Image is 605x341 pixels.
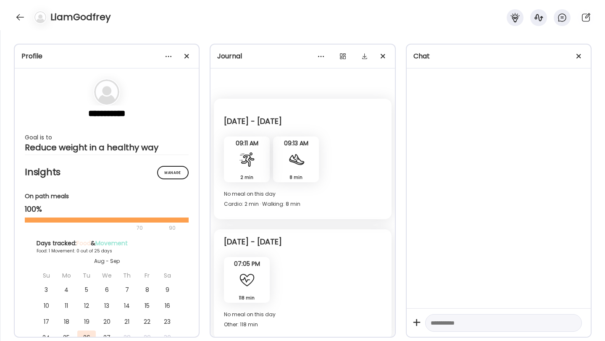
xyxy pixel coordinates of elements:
[37,268,55,283] div: Su
[37,315,55,329] div: 17
[77,315,96,329] div: 19
[37,257,177,265] div: Aug - Sep
[138,283,156,297] div: 8
[37,239,177,248] div: Days tracked: &
[138,299,156,313] div: 15
[168,223,176,233] div: 90
[97,283,116,297] div: 6
[157,166,189,179] div: Manage
[25,132,189,142] div: Goal is to
[21,51,192,61] div: Profile
[34,11,46,23] img: bg-avatar-default.svg
[138,268,156,283] div: Fr
[158,268,176,283] div: Sa
[224,116,282,126] div: [DATE] - [DATE]
[57,315,76,329] div: 18
[158,299,176,313] div: 16
[76,239,91,247] span: Food
[276,173,316,182] div: 8 min
[77,283,96,297] div: 5
[37,248,177,254] div: Food: 1 Movement: 0 out of 25 days
[97,268,116,283] div: We
[413,51,584,61] div: Chat
[57,268,76,283] div: Mo
[118,315,136,329] div: 21
[37,299,55,313] div: 10
[95,239,128,247] span: Movement
[118,283,136,297] div: 7
[77,299,96,313] div: 12
[224,260,270,268] span: 07:05 PM
[25,142,189,152] div: Reduce weight in a healthy way
[37,283,55,297] div: 3
[217,51,388,61] div: Journal
[138,315,156,329] div: 22
[97,315,116,329] div: 20
[227,294,266,302] div: 118 min
[25,223,166,233] div: 70
[224,139,270,147] span: 09:11 AM
[57,299,76,313] div: 11
[25,192,189,201] div: On path meals
[158,283,176,297] div: 9
[224,310,381,330] div: No meal on this day Other: 118 min
[94,79,119,105] img: bg-avatar-default.svg
[224,189,381,209] div: No meal on this day Cardio: 2 min · Walking: 8 min
[158,315,176,329] div: 23
[224,237,282,247] div: [DATE] - [DATE]
[25,166,189,178] h2: Insights
[57,283,76,297] div: 4
[77,268,96,283] div: Tu
[227,173,266,182] div: 2 min
[25,204,189,214] div: 100%
[118,268,136,283] div: Th
[118,299,136,313] div: 14
[273,139,319,147] span: 09:13 AM
[50,10,110,24] h4: LiamGodfrey
[97,299,116,313] div: 13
